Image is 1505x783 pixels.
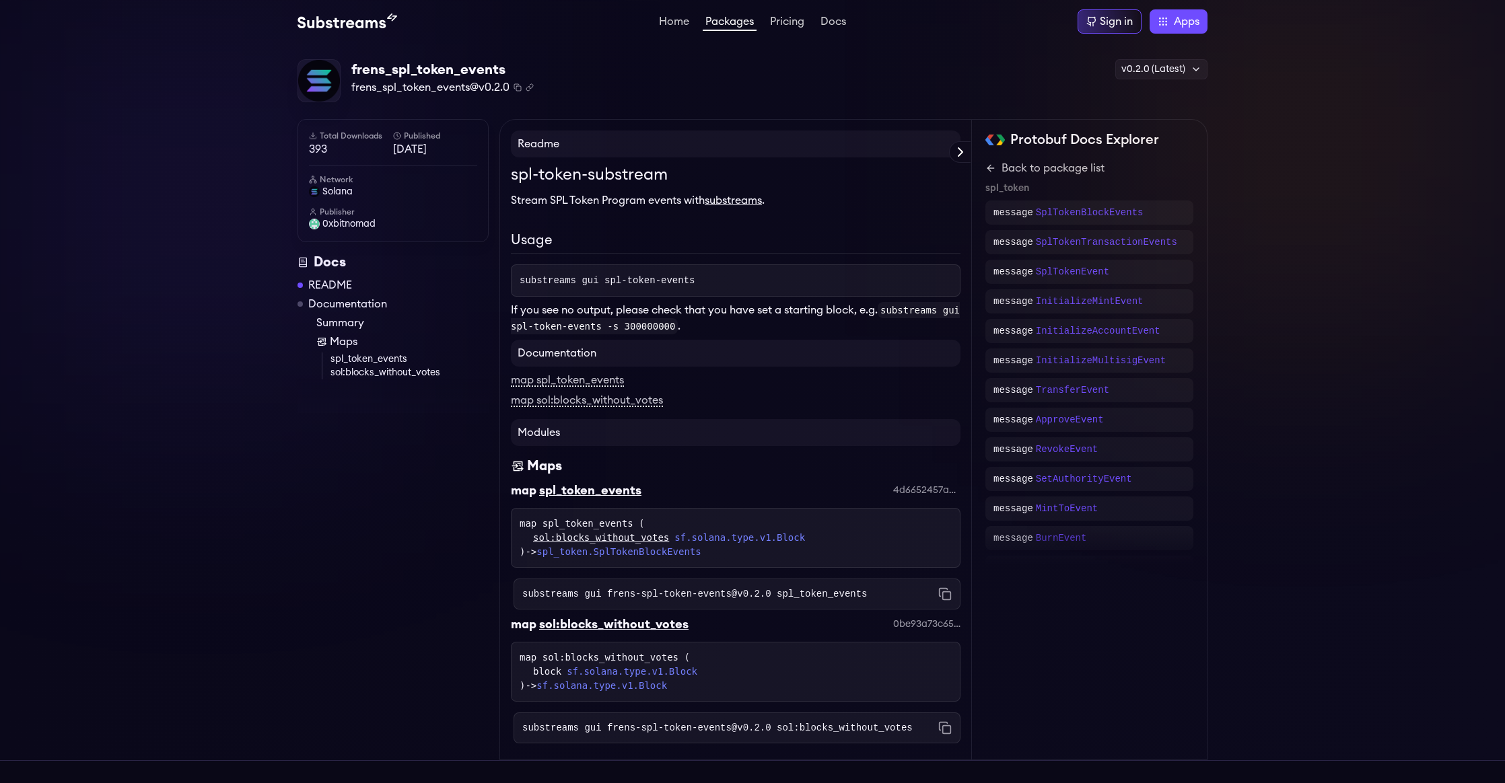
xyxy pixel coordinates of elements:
span: solana [322,185,353,198]
p: SplTokenBlockEvents [1036,206,1144,219]
h6: Published [393,130,477,141]
a: Docs [818,16,849,30]
a: spl_token_events [330,352,489,366]
div: map sol:blocks_without_votes ( ) [520,650,952,693]
p: MintToEvent [1036,502,1098,515]
div: map [511,615,536,634]
h4: Modules [511,419,960,446]
div: Maps [527,457,562,476]
p: SplTokenEvent [1036,265,1109,278]
a: Back to package list [985,160,1193,176]
a: sol:blocks_without_votes [330,366,489,379]
a: map sol:blocks_without_votes [511,395,663,407]
div: frens_spl_token_events [351,61,534,79]
div: spl_token [985,182,1193,195]
img: Substream's logo [297,13,397,30]
p: InitializeAccountEvent [1036,324,1160,338]
p: message [993,265,1033,278]
a: sf.solana.type.v1.Block [536,680,667,691]
a: Pricing [767,16,807,30]
p: CloseAccountEvent [1036,561,1132,574]
p: If you see no output, please check that you have set a starting block, e.g. . [511,302,960,334]
h1: spl-token-substream [511,163,960,187]
a: Summary [316,315,489,331]
code: substreams gui frens-spl-token-events@v0.2.0 spl_token_events [522,587,867,601]
a: Home [656,16,692,30]
p: message [993,561,1033,574]
p: Stream SPL Token Program events with . [511,192,960,209]
p: ApproveEvent [1036,413,1104,426]
span: substreams gui spl-token-events [520,275,695,286]
div: v0.2.0 (Latest) [1115,59,1207,79]
h6: Network [309,174,477,185]
img: Package Logo [298,60,340,102]
a: Packages [703,16,757,31]
h2: Usage [511,230,960,254]
div: 4d6652457a92b0b087406529e53d26f87978d37e [893,484,960,497]
a: Documentation [308,296,387,312]
img: User Avatar [309,219,320,229]
div: spl_token_events [539,481,641,500]
p: message [993,354,1033,367]
span: -> [525,546,701,557]
p: SetAuthorityEvent [1036,472,1132,486]
p: message [993,324,1033,338]
p: message [993,531,1033,545]
p: message [993,443,1033,456]
span: 393 [309,141,393,157]
span: -> [525,680,667,691]
p: InitializeMultisigEvent [1036,354,1166,367]
span: frens_spl_token_events@v0.2.0 [351,79,510,96]
h2: Protobuf Docs Explorer [1010,130,1159,149]
code: substreams gui frens-spl-token-events@v0.2.0 sol:blocks_without_votes [522,721,913,735]
img: Protobuf [985,135,1005,145]
p: TransferEvent [1036,383,1109,397]
button: Copy .spkg link to clipboard [526,83,534,91]
button: Copy package name and version [514,83,522,91]
p: message [993,235,1033,249]
h4: Readme [511,130,960,157]
a: substreams [705,195,762,206]
a: Sign in [1078,9,1142,34]
button: Copy command to clipboard [938,587,952,601]
div: Docs [297,253,489,272]
p: RevokeEvent [1036,443,1098,456]
a: sol:blocks_without_votes [533,531,669,545]
a: sf.solana.type.v1.Block [567,665,697,679]
p: SplTokenTransactionEvents [1036,235,1177,249]
a: solana [309,185,477,198]
div: map [511,481,536,500]
div: 0be93a73c65aa8ec2de4b1a47209edeea493ff29 [893,618,960,631]
a: Maps [316,334,489,350]
img: solana [309,186,320,197]
img: Map icon [316,336,327,347]
p: InitializeMintEvent [1036,295,1144,308]
a: map spl_token_events [511,375,624,387]
span: [DATE] [393,141,477,157]
div: map spl_token_events ( ) [520,517,952,559]
p: message [993,472,1033,486]
a: README [308,277,352,293]
p: BurnEvent [1036,531,1087,545]
a: 0xbitnomad [309,217,477,231]
p: message [993,413,1033,426]
code: substreams gui spl-token-events -s 300000000 [511,302,960,334]
img: Maps icon [511,457,524,476]
h6: Total Downloads [309,130,393,141]
span: Apps [1174,13,1199,30]
h4: Documentation [511,340,960,367]
button: Copy command to clipboard [938,721,952,735]
div: Sign in [1100,13,1133,30]
h6: Publisher [309,207,477,217]
div: sol:blocks_without_votes [539,615,689,634]
a: spl_token.SplTokenBlockEvents [536,546,701,557]
div: block [533,665,952,679]
p: message [993,295,1033,308]
p: message [993,206,1033,219]
a: sf.solana.type.v1.Block [674,531,805,545]
p: message [993,383,1033,397]
p: message [993,502,1033,515]
span: 0xbitnomad [322,217,376,231]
